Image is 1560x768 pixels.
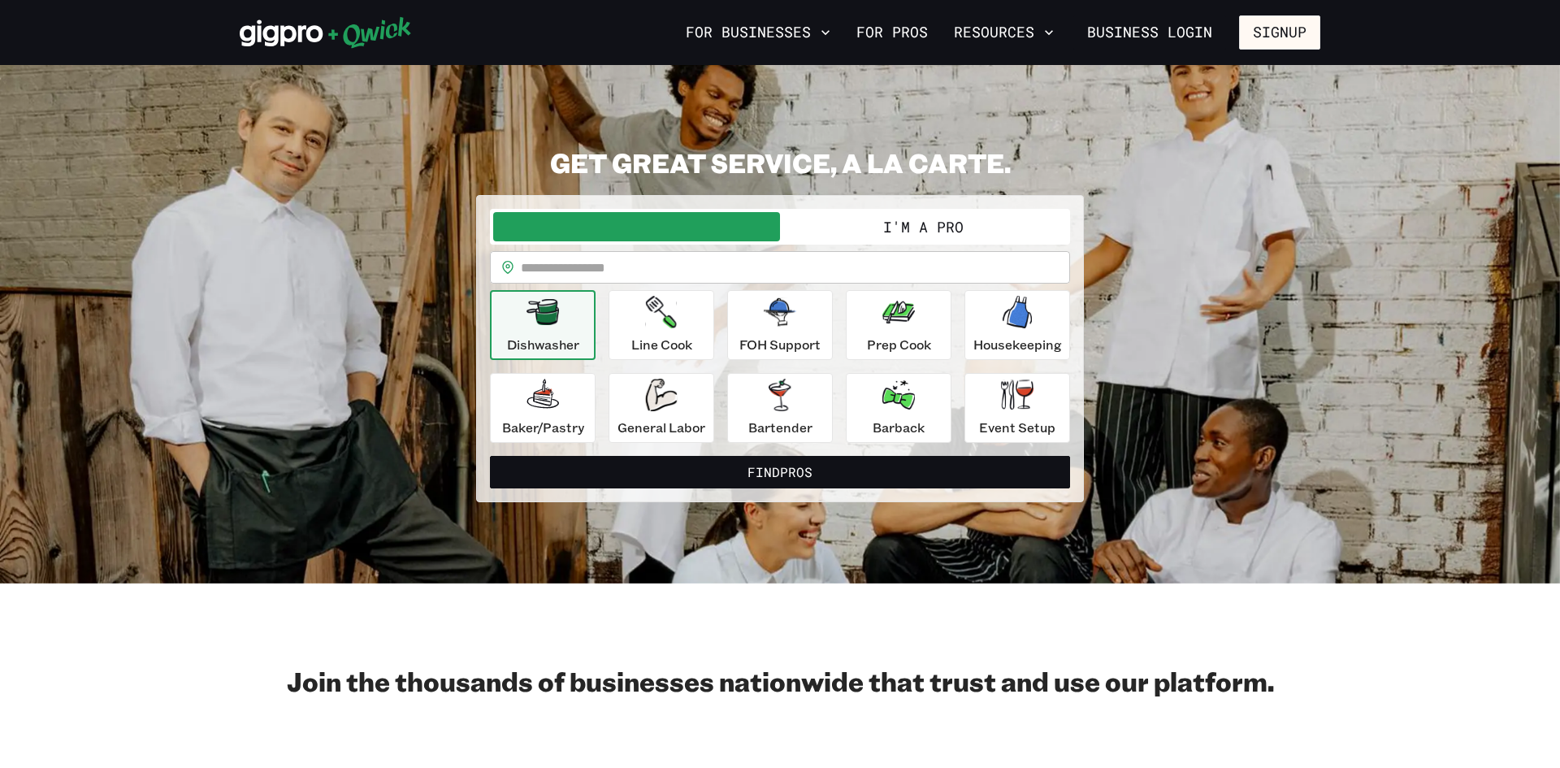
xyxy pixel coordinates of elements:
[463,729,1097,768] iframe: Netlify Drawer
[973,335,1062,354] p: Housekeeping
[846,373,951,443] button: Barback
[679,19,837,46] button: For Businesses
[979,418,1055,437] p: Event Setup
[240,665,1320,697] h2: Join the thousands of businesses nationwide that trust and use our platform.
[850,19,934,46] a: For Pros
[507,335,579,354] p: Dishwasher
[490,373,596,443] button: Baker/Pastry
[727,373,833,443] button: Bartender
[846,290,951,360] button: Prep Cook
[964,290,1070,360] button: Housekeeping
[947,19,1060,46] button: Resources
[631,335,692,354] p: Line Cook
[964,373,1070,443] button: Event Setup
[739,335,821,354] p: FOH Support
[609,373,714,443] button: General Labor
[1073,15,1226,50] a: Business Login
[240,16,411,49] img: Qwick
[867,335,931,354] p: Prep Cook
[490,290,596,360] button: Dishwasher
[609,290,714,360] button: Line Cook
[748,418,812,437] p: Bartender
[873,418,925,437] p: Barback
[502,418,584,437] p: Baker/Pastry
[490,456,1070,488] button: FindPros
[476,146,1084,179] h2: GET GREAT SERVICE, A LA CARTE.
[493,212,780,241] button: I'm a Business
[617,418,705,437] p: General Labor
[780,212,1067,241] button: I'm a Pro
[1239,15,1320,50] button: Signup
[727,290,833,360] button: FOH Support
